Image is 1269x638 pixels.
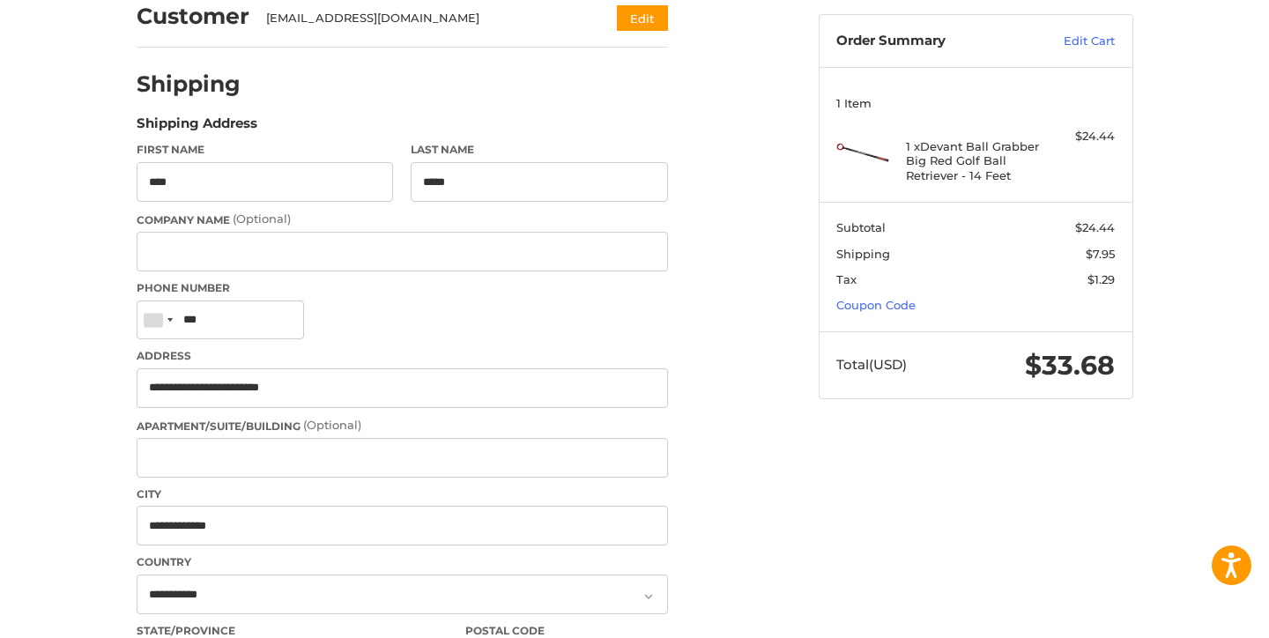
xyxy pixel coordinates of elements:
[137,3,249,30] h2: Customer
[836,247,890,261] span: Shipping
[137,114,257,142] legend: Shipping Address
[137,142,394,158] label: First Name
[137,348,668,364] label: Address
[303,418,361,432] small: (Optional)
[137,486,668,502] label: City
[906,139,1041,182] h4: 1 x Devant Ball Grabber Big Red Golf Ball Retriever - 14 Feet
[233,211,291,226] small: (Optional)
[137,280,668,296] label: Phone Number
[836,33,1026,50] h3: Order Summary
[836,272,857,286] span: Tax
[137,70,241,98] h2: Shipping
[836,96,1115,110] h3: 1 Item
[1124,590,1269,638] iframe: Google Customer Reviews
[137,417,668,434] label: Apartment/Suite/Building
[1086,247,1115,261] span: $7.95
[836,298,916,312] a: Coupon Code
[836,356,907,373] span: Total (USD)
[1026,33,1115,50] a: Edit Cart
[1025,349,1115,382] span: $33.68
[1087,272,1115,286] span: $1.29
[137,554,668,570] label: Country
[411,142,668,158] label: Last Name
[1045,128,1115,145] div: $24.44
[266,10,583,27] div: [EMAIL_ADDRESS][DOMAIN_NAME]
[1075,220,1115,234] span: $24.44
[617,5,668,31] button: Edit
[836,220,886,234] span: Subtotal
[137,211,668,228] label: Company Name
